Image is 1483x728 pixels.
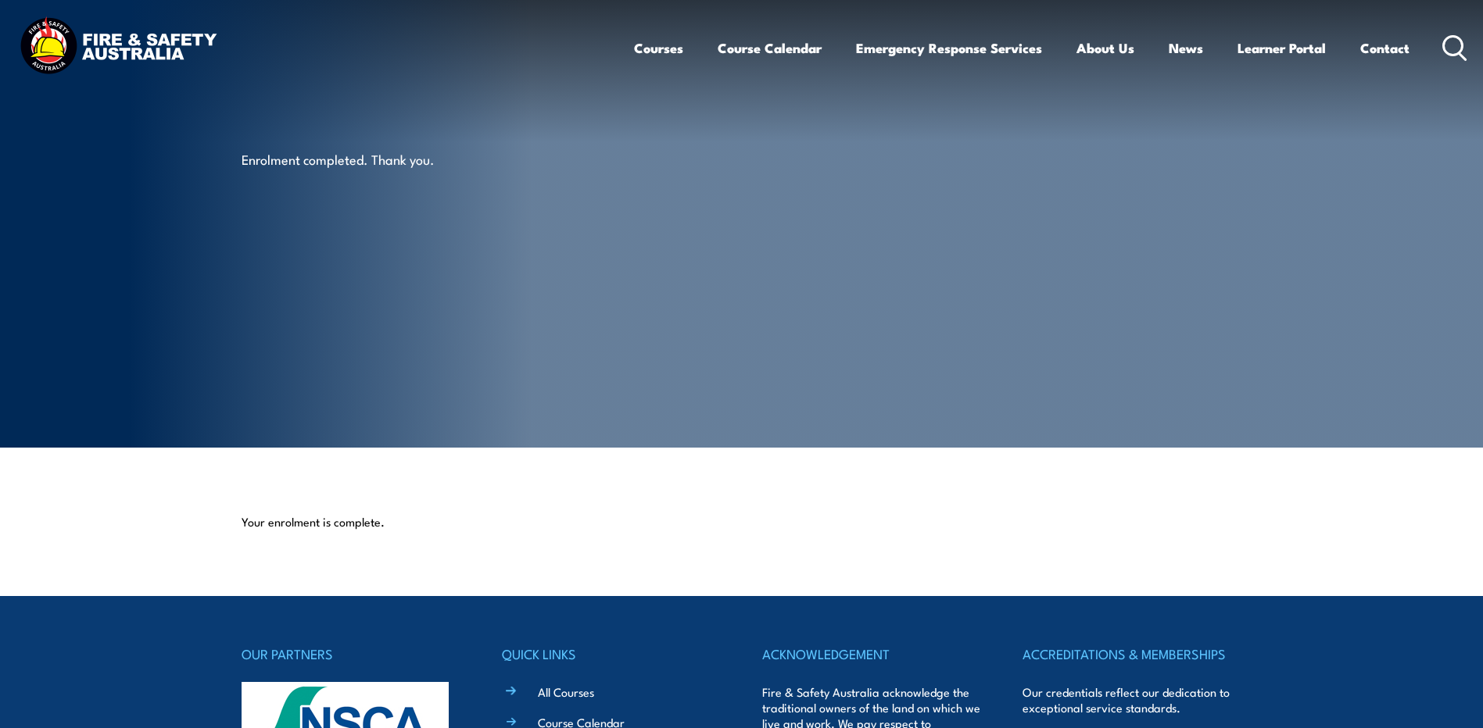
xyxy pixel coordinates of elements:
a: News [1169,27,1203,69]
a: All Courses [538,683,594,700]
a: Contact [1360,27,1410,69]
a: About Us [1076,27,1134,69]
h4: ACKNOWLEDGEMENT [762,643,981,665]
p: Your enrolment is complete. [242,514,1242,530]
a: Learner Portal [1238,27,1326,69]
a: Courses [634,27,683,69]
p: Enrolment completed. Thank you. [242,150,527,168]
h4: OUR PARTNERS [242,643,460,665]
a: Course Calendar [718,27,822,69]
h4: ACCREDITATIONS & MEMBERSHIPS [1023,643,1241,665]
h4: QUICK LINKS [502,643,721,665]
a: Emergency Response Services [856,27,1042,69]
p: Our credentials reflect our dedication to exceptional service standards. [1023,684,1241,716]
